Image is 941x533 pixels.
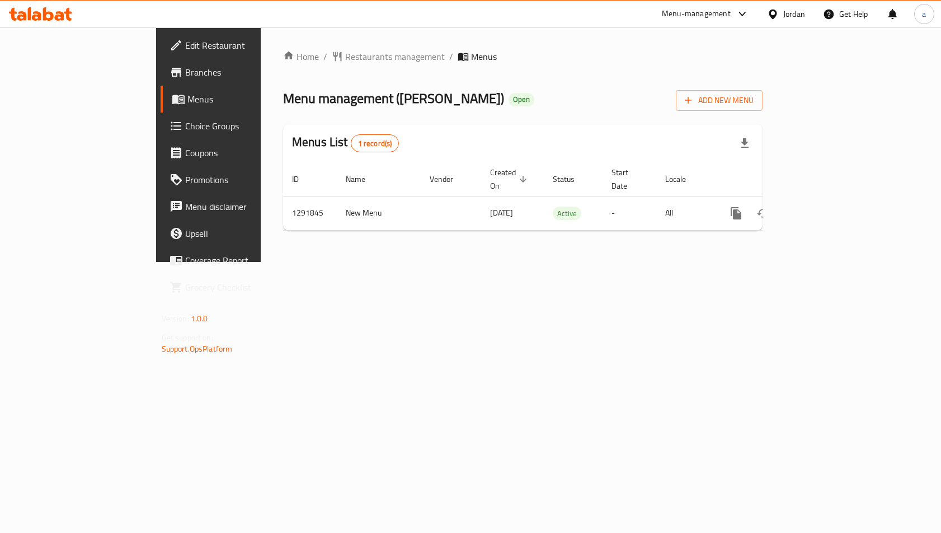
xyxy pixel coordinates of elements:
[161,32,313,59] a: Edit Restaurant
[283,50,763,63] nav: breadcrumb
[351,138,399,149] span: 1 record(s)
[185,173,304,186] span: Promotions
[750,200,777,227] button: Change Status
[161,166,313,193] a: Promotions
[162,330,213,345] span: Get support on:
[676,90,763,111] button: Add New Menu
[656,196,714,230] td: All
[185,200,304,213] span: Menu disclaimer
[191,311,208,326] span: 1.0.0
[161,113,313,139] a: Choice Groups
[553,207,581,220] span: Active
[714,162,839,197] th: Actions
[292,172,313,186] span: ID
[161,139,313,166] a: Coupons
[611,166,643,193] span: Start Date
[161,193,313,220] a: Menu disclaimer
[449,50,453,63] li: /
[185,254,304,267] span: Coverage Report
[332,50,445,63] a: Restaurants management
[283,162,839,231] table: enhanced table
[665,172,700,186] span: Locale
[783,8,805,20] div: Jordan
[662,7,731,21] div: Menu-management
[161,274,313,301] a: Grocery Checklist
[509,93,534,106] div: Open
[337,196,421,230] td: New Menu
[162,342,233,356] a: Support.OpsPlatform
[351,134,399,152] div: Total records count
[553,207,581,220] div: Active
[471,50,497,63] span: Menus
[553,172,589,186] span: Status
[283,86,504,111] span: Menu management ( [PERSON_NAME] )
[430,172,468,186] span: Vendor
[161,247,313,274] a: Coverage Report
[185,227,304,240] span: Upsell
[162,311,189,326] span: Version:
[723,200,750,227] button: more
[323,50,327,63] li: /
[292,134,399,152] h2: Menus List
[509,95,534,104] span: Open
[187,92,304,106] span: Menus
[346,172,380,186] span: Name
[161,220,313,247] a: Upsell
[490,205,513,220] span: [DATE]
[345,50,445,63] span: Restaurants management
[185,39,304,52] span: Edit Restaurant
[603,196,656,230] td: -
[185,280,304,294] span: Grocery Checklist
[161,86,313,113] a: Menus
[922,8,926,20] span: a
[731,130,758,157] div: Export file
[685,93,754,107] span: Add New Menu
[490,166,530,193] span: Created On
[185,66,304,79] span: Branches
[161,59,313,86] a: Branches
[185,146,304,160] span: Coupons
[185,119,304,133] span: Choice Groups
